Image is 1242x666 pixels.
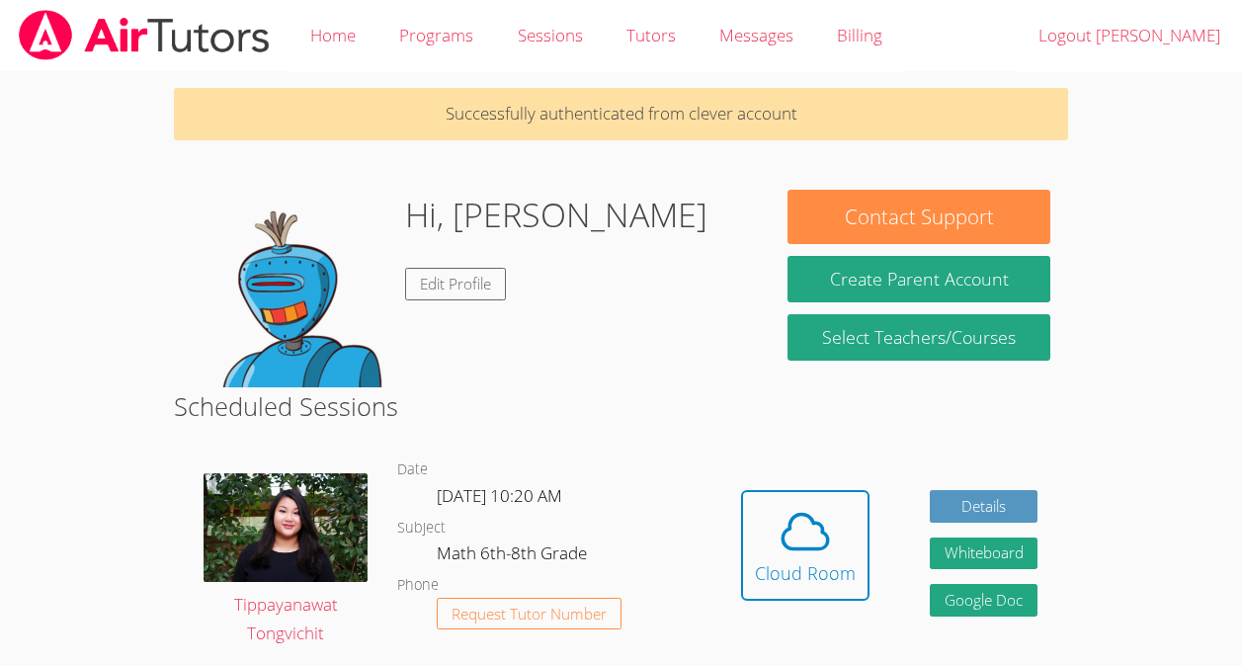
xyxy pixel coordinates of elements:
dt: Subject [397,516,446,541]
img: default.png [192,190,389,387]
a: Edit Profile [405,268,506,300]
h2: Scheduled Sessions [174,387,1068,425]
dt: Phone [397,573,439,598]
dt: Date [397,458,428,482]
button: Request Tutor Number [437,598,621,630]
span: [DATE] 10:20 AM [437,484,562,507]
a: Tippayanawat Tongvichit [204,473,368,649]
button: Whiteboard [930,538,1038,570]
a: Google Doc [930,584,1038,617]
button: Cloud Room [741,490,869,601]
img: airtutors_banner-c4298cdbf04f3fff15de1276eac7730deb9818008684d7c2e4769d2f7ddbe033.png [17,10,272,60]
span: Messages [719,24,793,46]
img: IMG_0561.jpeg [204,473,368,583]
button: Contact Support [787,190,1049,244]
p: Successfully authenticated from clever account [174,88,1068,140]
dd: Math 6th-8th Grade [437,540,591,573]
div: Cloud Room [755,559,856,587]
a: Select Teachers/Courses [787,314,1049,361]
span: Request Tutor Number [452,607,607,622]
a: Details [930,490,1038,523]
button: Create Parent Account [787,256,1049,302]
h1: Hi, [PERSON_NAME] [405,190,707,240]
